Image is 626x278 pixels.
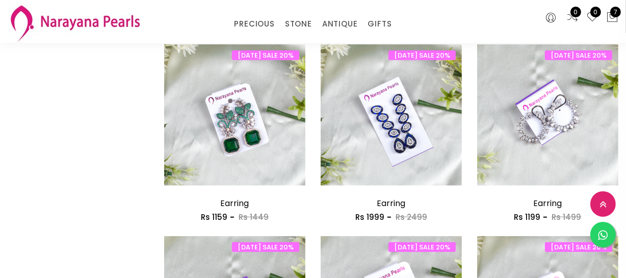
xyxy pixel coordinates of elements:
span: 7 [610,7,621,17]
span: [DATE] SALE 20% [545,50,612,60]
span: 0 [570,7,581,17]
a: ANTIQUE [322,16,358,32]
a: Earring [377,197,405,209]
a: STONE [285,16,312,32]
a: PRECIOUS [234,16,274,32]
span: [DATE] SALE 20% [388,50,456,60]
span: Rs 1499 [552,212,581,222]
span: Rs 2499 [396,212,427,222]
a: 0 [586,11,598,24]
span: Rs 1199 [514,212,540,222]
span: [DATE] SALE 20% [232,242,299,252]
span: [DATE] SALE 20% [388,242,456,252]
span: 0 [590,7,601,17]
a: Earring [533,197,562,209]
a: GIFTS [368,16,392,32]
span: Rs 1159 [201,212,227,222]
button: 7 [606,11,618,24]
span: [DATE] SALE 20% [232,50,299,60]
span: [DATE] SALE 20% [545,242,612,252]
span: Rs 1449 [239,212,269,222]
span: Rs 1999 [355,212,384,222]
a: Earring [220,197,249,209]
a: 0 [566,11,579,24]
